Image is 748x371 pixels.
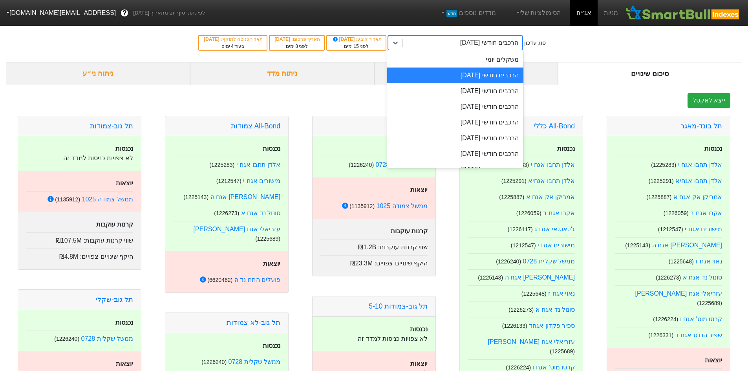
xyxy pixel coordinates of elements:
strong: נכנסות [704,145,722,152]
small: ( 1226273 ) [656,274,681,281]
small: ( 1225283 ) [209,162,234,168]
p: לא צפויות כניסות למדד זה [26,154,133,163]
div: ביקושים והיצעים צפויים [374,62,558,85]
span: [DATE] [332,37,356,42]
a: תל גוב-צמודות [90,122,133,130]
a: סונול נד אגח א [241,210,280,216]
small: ( 1225689 ) [255,236,280,242]
small: ( 1226240 ) [349,162,374,168]
span: ₪1.2B [358,244,376,250]
div: לפני ימים [274,43,320,50]
div: הרכבים חודשי [DATE] [387,162,523,177]
a: אקרו אגח ב [543,210,575,216]
a: אלדן תחבו אגחיא [675,177,722,184]
div: הרכבים חודשי [DATE] [387,83,523,99]
div: תאריך פרסום : [274,36,320,43]
a: קרסו מוט' אגח ו [680,316,722,322]
a: אקרו אגח ב [690,210,722,216]
img: SmartBull [624,5,742,21]
a: ממשל שקלית 0728 [229,358,280,365]
a: נאוי אגח ז [695,258,722,265]
div: תאריך קובע : [331,36,382,43]
small: ( 1225648 ) [521,291,547,297]
small: ( 1226059 ) [664,210,689,216]
a: מישורים אגח י [685,226,722,232]
small: ( 1225291 ) [649,178,674,184]
small: ( 1212547 ) [658,226,683,232]
small: ( 1226240 ) [496,258,521,265]
a: ספיר פקדון אגחד [529,322,575,329]
small: ( 1225689 ) [697,300,722,306]
div: ניתוח ני״ע [6,62,190,85]
a: מישורים אגח י [538,242,575,249]
strong: נכנסות [115,319,133,326]
a: אלדן תחבו אגח י [678,161,722,168]
a: All-Bond כללי [534,122,575,130]
button: ייצא לאקסל [688,93,730,108]
strong: נכנסות [410,326,428,333]
span: ? [123,8,127,18]
strong: יוצאות [116,180,133,186]
a: פועלים התח נד ה [234,276,280,283]
a: ממשל שקלית 0728 [523,258,575,265]
p: לא צפויות כניסות למדד זה [320,334,428,344]
strong: קרנות עוקבות [391,228,428,234]
a: אמריקן אק אגח א [526,194,575,200]
small: ( 1212547 ) [216,178,241,184]
span: לפי נתוני סוף יום מתאריך [DATE] [133,9,205,17]
small: ( 1135912 ) [349,203,375,209]
strong: קרנות עוקבות [96,221,133,228]
small: ( 1225283 ) [651,162,676,168]
a: אלדן תחבו אגח י [236,161,280,168]
div: היקף שינויים צפויים : [320,255,428,268]
div: ניתוח מדד [190,62,374,85]
small: ( 6620462 ) [207,277,232,283]
a: שפיר הנדס אגח ד [675,332,722,338]
small: ( 1225143 ) [183,194,208,200]
small: ( 1226273 ) [214,210,239,216]
small: ( 1225291 ) [501,178,527,184]
small: ( 1135912 ) [55,196,80,203]
strong: יוצאות [263,260,280,267]
div: הרכבים חודשי [DATE] [387,115,523,130]
div: היקף שינויים צפויים : [26,249,133,261]
div: הרכבים חודשי [DATE] [460,38,518,48]
strong: נכנסות [557,145,575,152]
small: ( 1226240 ) [54,336,79,342]
small: ( 1225689 ) [550,348,575,355]
div: שווי קרנות עוקבות : [320,239,428,252]
small: ( 1226273 ) [508,307,534,313]
small: ( 1225143 ) [478,274,503,281]
div: שווי קרנות עוקבות : [26,232,133,245]
div: סיכום שינויים [558,62,742,85]
strong: נכנסות [263,342,280,349]
a: עזריאלי אגח [PERSON_NAME] [194,226,281,232]
div: משקלים יומי [387,52,523,68]
a: תל בונד-מאגר [680,122,722,130]
small: ( 1226117 ) [508,226,533,232]
span: ₪4.8M [59,253,79,260]
small: ( 1226224 ) [653,316,678,322]
a: סונול נד אגח א [683,274,722,281]
small: ( 1225887 ) [646,194,671,200]
div: הרכבים חודשי [DATE] [387,68,523,83]
small: ( 1226240 ) [201,359,227,365]
a: סונול נד אגח א [536,306,575,313]
a: תל גוב-שקלי [96,296,133,303]
span: חדש [446,10,457,17]
small: ( 1226059 ) [516,210,541,216]
strong: נכנסות [115,145,133,152]
div: בעוד ימים [203,43,263,50]
a: אלדן תחבו אגחיא [528,177,575,184]
span: 4 [231,44,234,49]
strong: יוצאות [116,360,133,367]
span: 15 [353,44,358,49]
strong: יוצאות [410,360,428,367]
a: אלדן תחבו אגח י [531,161,575,168]
strong: יוצאות [705,357,722,364]
small: ( 1225648 ) [669,258,694,265]
a: ממשל שקלית 0728 [81,335,133,342]
a: תל גוב-צמודות 5-10 [369,302,428,310]
div: הרכבים חודשי [DATE] [387,99,523,115]
div: הרכבים חודשי [DATE] [387,146,523,162]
